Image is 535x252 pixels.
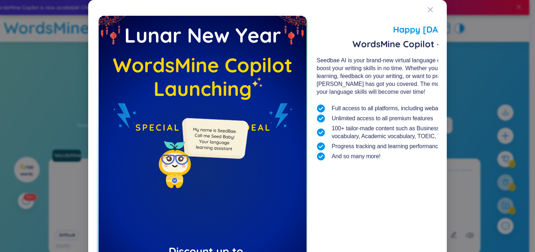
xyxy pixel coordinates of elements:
img: minionSeedbaeMessage.35ffe99e.png [179,103,250,175]
span: And so many more! [332,152,380,160]
span: Progress tracking and learning performance results [332,142,459,150]
span: WordsMine Copilot - Seedbae AI [317,39,528,49]
span: Happy [DATE] [317,23,528,36]
div: Seedbae AI is your brand-new virtual language companion. With Seedbae, you can boost your writing... [317,57,528,96]
span: 100+ tailor-made content such as Business English, Industry-specific vocabulary, Academic vocabul... [332,125,528,140]
span: Full access to all platforms, including webapp, mobile app, browser extensions [332,105,527,112]
span: Unlimited access to all premium features [332,115,433,122]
